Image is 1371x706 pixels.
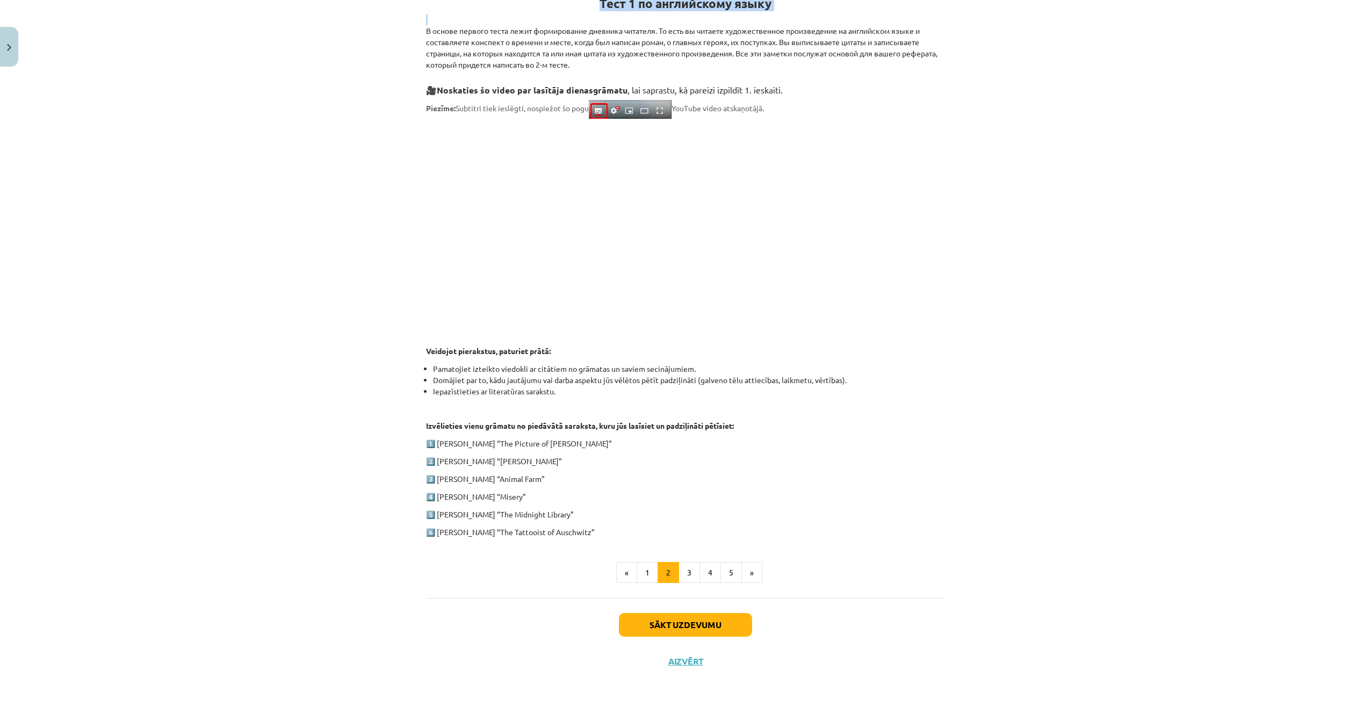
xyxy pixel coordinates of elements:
button: 1 [637,562,658,583]
p: 2️⃣ [PERSON_NAME] “[PERSON_NAME]” [426,456,945,467]
li: Pamatojiet izteikto viedokli ar citātiem no grāmatas un saviem secinājumiem. [433,363,945,374]
button: « [616,562,637,583]
strong: Veidojot pierakstus, paturiet prātā: [426,346,551,356]
strong: Piezīme: [426,103,456,113]
p: 4️⃣ [PERSON_NAME] “Misery” [426,491,945,502]
nav: Page navigation example [426,562,945,583]
button: Sākt uzdevumu [619,613,752,637]
p: 6️⃣ [PERSON_NAME] “The Tattooist of Auschwitz” [426,527,945,538]
li: Iepazīstieties ar literatūras sarakstu. [433,386,945,397]
button: Aizvērt [665,656,706,667]
span: Subtitri tiek ieslēgti, nospiežot šo pogu YouTube video atskaņotājā. [426,103,764,113]
button: 3 [679,562,700,583]
img: icon-close-lesson-0947bae3869378f0d4975bcd49f059093ad1ed9edebbc8119c70593378902aed.svg [7,44,11,51]
button: 2 [658,562,679,583]
li: Domājiet par to, kādu jautājumu vai darba aspektu jūs vēlētos pētīt padziļināti (galveno tēlu att... [433,374,945,386]
button: » [741,562,762,583]
p: 3️⃣ [PERSON_NAME] “Animal Farm” [426,473,945,485]
button: 4 [699,562,721,583]
strong: Izvēlieties vienu grāmatu no piedāvātā saraksta, kuru jūs lasīsiet un padziļināti pētīsiet: [426,421,734,430]
p: 5️⃣ [PERSON_NAME] “The Midnight Library” [426,509,945,520]
font: В основе первого теста лежит формирование дневника читателя. То есть вы читаете художественное пр... [426,26,937,69]
button: 5 [720,562,742,583]
strong: Noskaties šo video par lasītāja dienasgrāmatu [437,84,627,96]
p: 1️⃣ [PERSON_NAME] “The Picture of [PERSON_NAME]” [426,438,945,449]
h3: 🎥 , lai saprastu, kā pareizi izpildīt 1. ieskaiti. [426,77,945,97]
